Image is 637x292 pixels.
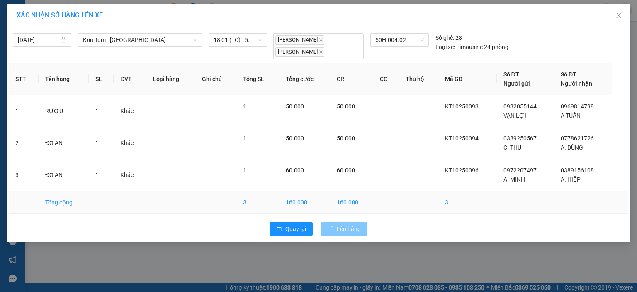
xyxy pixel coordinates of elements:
button: Lên hàng [321,222,367,236]
span: A. HIỆP [561,176,581,183]
td: Khác [114,95,146,127]
span: 60.000 [286,167,304,174]
span: KT10250093 [445,103,479,110]
span: [PERSON_NAME] [275,47,324,57]
td: ĐỒ ĂN [39,159,89,191]
span: 1 [243,135,246,142]
span: A TUẤN [561,112,581,119]
span: Lên hàng [337,224,361,233]
td: 3 [236,191,279,214]
span: Kon Tum - Sài Gòn [83,34,197,46]
th: STT [9,63,39,95]
span: 0389250567 [503,135,537,142]
span: loading [328,226,337,232]
span: Quay lại [285,224,306,233]
span: 0969814798 [561,103,594,110]
span: Người nhận [561,80,592,87]
td: RƯỢU [39,95,89,127]
span: 1 [243,103,246,110]
span: 18:01 (TC) - 50H-004.02 [214,34,262,46]
span: Số ĐT [503,71,519,78]
th: Loại hàng [146,63,195,95]
span: close [319,38,323,42]
td: Tổng cộng [39,191,89,214]
th: Tổng SL [236,63,279,95]
span: 1 [95,108,99,114]
button: rollbackQuay lại [270,222,313,236]
span: A. DŨNG [561,144,583,151]
th: Tên hàng [39,63,89,95]
span: Số ĐT [561,71,576,78]
span: 50.000 [286,135,304,142]
span: KT10250094 [445,135,479,142]
span: Loại xe: [435,42,455,52]
th: Thu hộ [399,63,438,95]
span: Số ghế: [435,33,454,42]
td: Khác [114,127,146,159]
th: Ghi chú [195,63,236,95]
input: 12/10/2025 [18,35,59,44]
span: 0389156108 [561,167,594,174]
td: 2 [9,127,39,159]
span: KT10250096 [445,167,479,174]
span: Người gửi [503,80,530,87]
span: 60.000 [337,167,355,174]
div: 28 [435,33,462,42]
td: 3 [438,191,496,214]
th: SL [89,63,114,95]
span: 50.000 [337,103,355,110]
td: Khác [114,159,146,191]
th: CR [330,63,373,95]
span: 50H-004.02 [375,34,423,46]
span: 50.000 [337,135,355,142]
span: down [192,37,197,42]
span: 0778621726 [561,135,594,142]
span: VẠN LỢI [503,112,526,119]
td: 160.000 [330,191,373,214]
button: Close [607,4,630,27]
div: Limousine 24 phòng [435,42,508,52]
span: 50.000 [286,103,304,110]
span: 0932055144 [503,103,537,110]
span: close [319,50,323,54]
th: CC [373,63,399,95]
span: close [615,12,622,19]
td: 3 [9,159,39,191]
th: ĐVT [114,63,146,95]
span: XÁC NHẬN SỐ HÀNG LÊN XE [17,11,103,19]
span: C. THU [503,144,521,151]
span: rollback [276,226,282,233]
td: ĐỒ ĂN [39,127,89,159]
th: Mã GD [438,63,496,95]
span: 0972207497 [503,167,537,174]
span: 1 [243,167,246,174]
span: 1 [95,172,99,178]
td: 1 [9,95,39,127]
td: 160.000 [279,191,330,214]
th: Tổng cước [279,63,330,95]
span: 1 [95,140,99,146]
span: A. MINH [503,176,525,183]
span: [PERSON_NAME] [275,35,324,45]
